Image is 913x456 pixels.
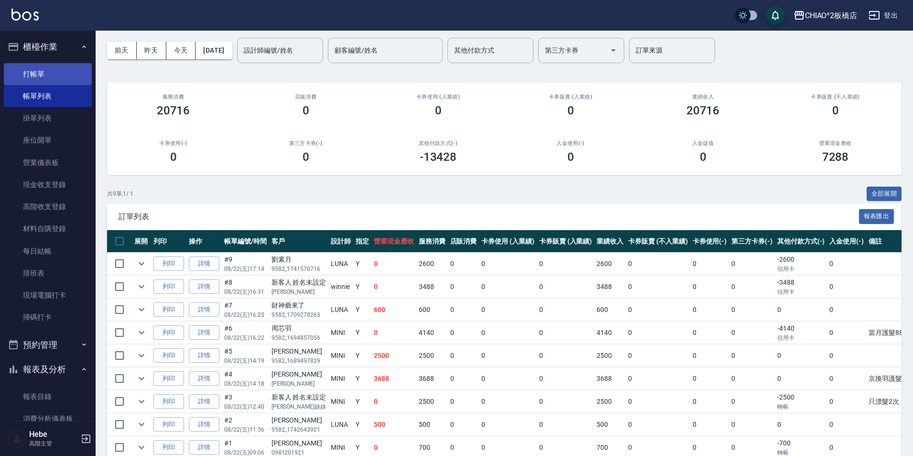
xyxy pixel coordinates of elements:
td: LUNA [328,299,353,321]
button: expand row [134,417,149,432]
h2: 卡券使用(-) [119,140,228,146]
h3: 0 [700,150,706,164]
div: 新客人 姓名未設定 [272,392,326,402]
td: 0 [479,253,537,275]
td: 0 [479,322,537,344]
td: 0 [537,322,595,344]
td: 0 [626,253,690,275]
td: 0 [827,276,866,298]
td: 0 [775,345,827,367]
td: 500 [416,413,448,436]
td: Y [353,253,371,275]
th: 卡券使用 (入業績) [479,230,537,253]
img: Logo [11,9,39,21]
td: -2600 [775,253,827,275]
button: 列印 [153,394,184,409]
p: 08/22 (五) 14:18 [224,379,267,388]
td: 4140 [416,322,448,344]
td: 0 [479,299,537,321]
td: 0 [729,390,775,413]
th: 其他付款方式(-) [775,230,827,253]
p: 08/22 (五) 17:14 [224,265,267,273]
p: 08/22 (五) 16:25 [224,311,267,319]
td: 0 [729,253,775,275]
p: 轉帳 [777,402,825,411]
h2: 卡券販賣 (不入業績) [781,94,890,100]
a: 每日結帳 [4,240,92,262]
td: 0 [448,367,479,390]
td: 0 [626,299,690,321]
p: 高階主管 [29,439,78,448]
td: 0 [729,322,775,344]
td: 0 [690,367,729,390]
h3: 0 [170,150,177,164]
h5: Hebe [29,430,78,439]
button: 列印 [153,256,184,271]
h3: 20716 [686,104,720,117]
td: 0 [626,390,690,413]
a: 排班表 [4,262,92,284]
td: #8 [222,276,269,298]
div: 劉素月 [272,255,326,265]
th: 展開 [132,230,151,253]
td: Y [353,345,371,367]
a: 掃碼打卡 [4,306,92,328]
div: CHIAO^2板橋店 [805,10,858,22]
a: 高階收支登錄 [4,196,92,218]
td: LUNA [328,413,353,436]
td: 2500 [594,345,626,367]
th: 服務消費 [416,230,448,253]
div: [PERSON_NAME] [272,369,326,379]
a: 詳情 [189,256,219,271]
td: 0 [371,276,416,298]
td: 4140 [594,322,626,344]
h2: 營業現金應收 [781,140,890,146]
td: 2500 [416,390,448,413]
p: 9582_1741570716 [272,265,326,273]
th: 第三方卡券(-) [729,230,775,253]
h3: 0 [435,104,442,117]
td: #2 [222,413,269,436]
td: 0 [690,276,729,298]
td: 0 [690,413,729,436]
td: 2500 [594,390,626,413]
th: 操作 [186,230,222,253]
td: 0 [371,253,416,275]
button: 列印 [153,371,184,386]
button: 列印 [153,440,184,455]
h2: 業績收入 [648,94,758,100]
div: 財神爺來了 [272,300,326,311]
a: 掛單列表 [4,107,92,129]
button: 列印 [153,279,184,294]
button: expand row [134,302,149,317]
button: [DATE] [196,42,232,59]
td: 0 [827,299,866,321]
a: 詳情 [189,279,219,294]
h3: -13428 [420,150,457,164]
td: 0 [448,299,479,321]
th: 帳單編號/時間 [222,230,269,253]
button: 列印 [153,348,184,363]
div: 周芯羽 [272,323,326,334]
td: 0 [827,367,866,390]
p: 信用卡 [777,334,825,342]
button: 櫃檯作業 [4,34,92,59]
td: 0 [626,367,690,390]
td: 0 [448,413,479,436]
button: 列印 [153,325,184,340]
th: 業績收入 [594,230,626,253]
button: expand row [134,394,149,409]
td: 0 [690,299,729,321]
td: 600 [594,299,626,321]
a: 營業儀表板 [4,152,92,174]
td: 3688 [371,367,416,390]
span: 訂單列表 [119,212,859,222]
div: 新客人 姓名未設定 [272,278,326,288]
h2: 入金使用(-) [516,140,625,146]
td: 0 [448,345,479,367]
a: 現場電腦打卡 [4,284,92,306]
th: 卡券販賣 (入業績) [537,230,595,253]
td: 0 [479,345,537,367]
button: expand row [134,325,149,340]
td: #3 [222,390,269,413]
